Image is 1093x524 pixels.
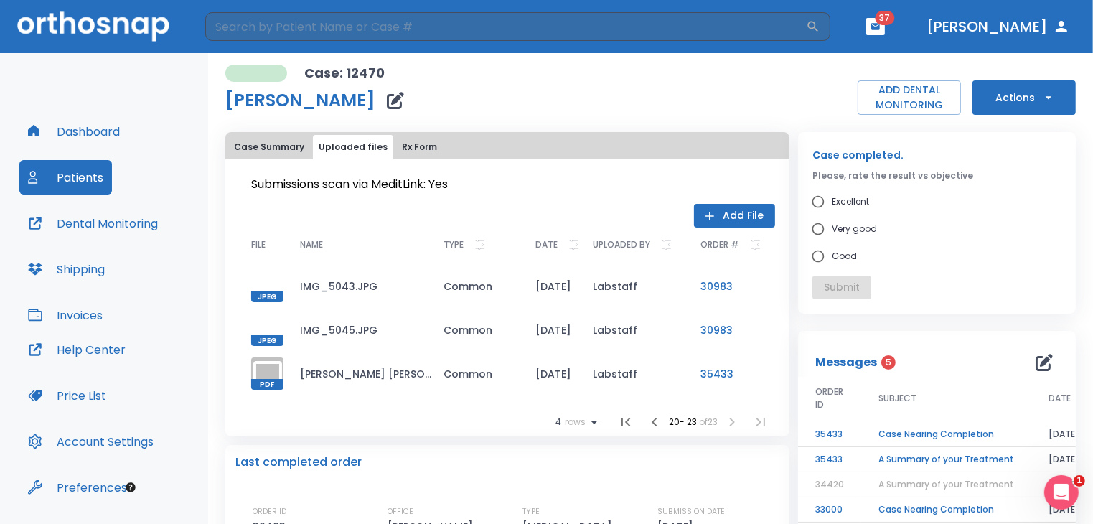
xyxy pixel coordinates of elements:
[593,236,650,253] p: UPLOADED BY
[19,252,113,286] button: Shipping
[815,354,877,371] p: Messages
[798,497,861,523] td: 33000
[832,248,857,265] span: Good
[798,422,861,447] td: 35433
[251,335,283,346] span: JPEG
[861,497,1031,523] td: Case Nearing Completion
[205,12,806,41] input: Search by Patient Name or Case #
[19,160,112,195] button: Patients
[432,308,524,352] td: Common
[253,505,286,518] p: ORDER ID
[313,135,393,159] button: Uploaded files
[700,236,739,253] p: ORDER #
[522,505,540,518] p: TYPE
[235,454,362,471] p: Last completed order
[289,264,432,308] td: IMG_5043.JPG
[861,422,1031,447] td: Case Nearing Completion
[19,332,134,367] button: Help Center
[524,264,581,308] td: [DATE]
[432,264,524,308] td: Common
[396,135,443,159] button: Rx Form
[1044,475,1079,510] iframe: Intercom live chat
[561,417,586,427] span: rows
[861,447,1031,472] td: A Summary of your Treatment
[657,505,725,518] p: SUBMISSION DATE
[289,308,432,352] td: IMG_5045.JPG
[124,481,137,494] div: Tooltip anchor
[669,416,699,428] span: 20 - 23
[689,308,775,352] td: 30983
[524,352,581,396] td: [DATE]
[444,236,464,253] p: TYPE
[300,240,323,249] span: NAME
[289,352,432,396] td: [PERSON_NAME] [PERSON_NAME] order #35433.pdf
[921,14,1076,39] button: [PERSON_NAME]
[832,193,869,210] span: Excellent
[815,385,844,411] span: ORDER ID
[694,204,775,228] button: Add File
[1074,475,1085,487] span: 1
[832,220,877,238] span: Very good
[972,80,1076,115] button: Actions
[19,298,111,332] button: Invoices
[858,80,961,115] button: ADD DENTAL MONITORING
[1049,392,1071,405] span: DATE
[524,308,581,352] td: [DATE]
[432,352,524,396] td: Common
[881,355,896,370] span: 5
[228,135,310,159] button: Case Summary
[388,505,413,518] p: OFFICE
[251,240,266,249] span: FILE
[304,65,385,82] p: Case: 12470
[17,11,169,41] img: Orthosnap
[19,206,166,240] button: Dental Monitoring
[798,447,861,472] td: 35433
[19,378,115,413] button: Price List
[19,470,136,505] button: Preferences
[876,11,895,25] span: 37
[815,478,844,490] span: 34420
[581,308,689,352] td: Labstaff
[812,169,1061,182] p: Please, rate the result vs objective
[19,424,162,459] button: Account Settings
[228,135,787,159] div: tabs
[225,92,375,109] h1: [PERSON_NAME]
[251,176,448,192] span: Submissions scan via MeditLink: Yes
[699,416,718,428] span: of 23
[19,114,128,149] button: Dashboard
[581,352,689,396] td: Labstaff
[689,352,775,396] td: 35433
[535,236,558,253] p: DATE
[555,417,561,427] span: 4
[812,146,1061,164] p: Case completed.
[581,264,689,308] td: Labstaff
[878,478,1014,490] span: A Summary of your Treatment
[689,264,775,308] td: 30983
[251,291,283,302] span: JPEG
[251,379,283,390] span: PDF
[878,392,916,405] span: SUBJECT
